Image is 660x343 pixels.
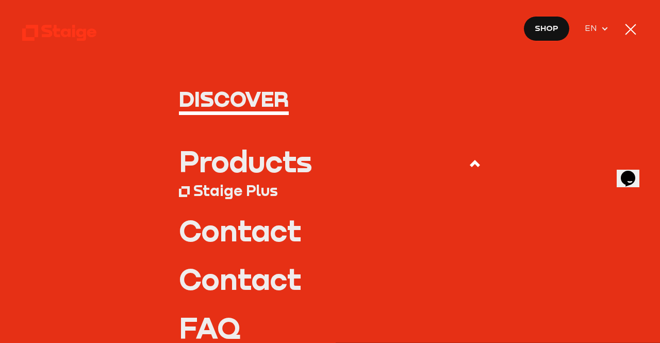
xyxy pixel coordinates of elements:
div: Staige Plus [193,182,278,200]
iframe: chat widget [617,156,650,187]
span: EN [585,22,601,35]
a: Contact [179,216,482,245]
a: Contact [179,264,482,293]
a: Shop [523,16,570,41]
a: Staige Plus [179,181,482,201]
div: Products [179,146,312,176]
span: Shop [535,22,558,35]
a: FAQ [179,313,482,342]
